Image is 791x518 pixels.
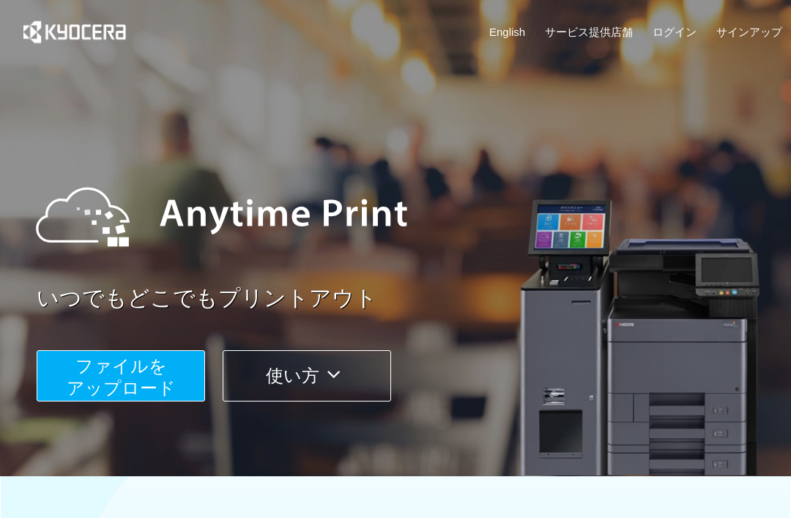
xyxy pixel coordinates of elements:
button: ファイルを​​アップロード [37,350,205,402]
a: いつでもどこでもプリントアウト [37,283,791,314]
a: サインアップ [716,24,782,40]
a: サービス提供店舗 [545,24,633,40]
a: ログイン [653,24,697,40]
span: ファイルを ​​アップロード [67,356,176,398]
a: English [489,24,525,40]
button: 使い方 [223,350,391,402]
